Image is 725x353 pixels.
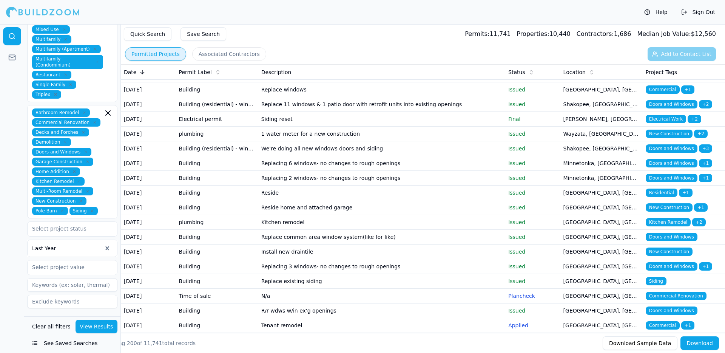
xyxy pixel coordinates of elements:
span: Multifamily (Condominium) [32,55,103,69]
td: Reside home and attached garage [258,200,506,215]
button: Sign Out [677,6,719,18]
input: Exclude keywords [27,295,117,308]
input: Select project value [28,260,108,274]
div: 1,686 [577,29,631,39]
span: Single Family [32,81,76,89]
span: Triplex [32,90,61,99]
span: + 2 [692,218,706,226]
span: + 1 [681,85,695,94]
span: Properties: [517,30,549,37]
p: Issued [508,248,557,255]
div: Status [508,68,557,76]
span: Contractors: [577,30,614,37]
span: Doors and Windows [646,233,697,241]
td: Building (residential) - window/patio/entry door replacement [176,141,258,156]
span: Bathroom Remodel [32,108,90,117]
span: Siding [69,207,98,215]
p: Issued [508,233,557,241]
td: [DATE] [121,215,176,230]
span: New Construction [646,130,693,138]
span: + 1 [699,262,713,271]
p: Issued [508,86,557,93]
div: Showing of total records [103,339,196,347]
span: Permits: [465,30,489,37]
td: [DATE] [121,186,176,200]
p: Issued [508,307,557,314]
button: Download [680,336,719,350]
span: Mixed Use [32,25,70,34]
span: Residential [646,189,677,197]
span: Commercial [646,321,680,330]
td: 1 water meter for a new construction [258,127,506,141]
p: Issued [508,189,557,197]
td: [DATE] [121,245,176,259]
span: Siding [646,277,666,285]
td: [GEOGRAPHIC_DATA], [GEOGRAPHIC_DATA] [560,200,643,215]
input: Keywords (ex: solar, thermal) [27,278,117,292]
td: [DATE] [121,259,176,274]
td: Replacing 3 windows- no changes to rough openings [258,259,506,274]
p: Issued [508,130,557,138]
td: [GEOGRAPHIC_DATA], [GEOGRAPHIC_DATA] [560,289,643,303]
span: + 1 [679,189,693,197]
span: + 2 [694,130,708,138]
td: Replace common area window system(like for like) [258,230,506,245]
td: We're doing all new windows doors and siding [258,141,506,156]
td: [GEOGRAPHIC_DATA], [GEOGRAPHIC_DATA] [560,186,643,200]
td: [DATE] [121,127,176,141]
td: Replace 11 windows & 1 patio door with retrofit units into existing openings [258,97,506,112]
td: [DATE] [121,171,176,186]
td: [DATE] [121,200,176,215]
span: Garage Construction [32,158,93,166]
td: [GEOGRAPHIC_DATA], [GEOGRAPHIC_DATA] [560,230,643,245]
span: Commercial Renovation [32,118,100,127]
td: [DATE] [121,82,176,97]
td: [DATE] [121,141,176,156]
td: Building [176,171,258,186]
td: [DATE] [121,303,176,318]
td: [DATE] [121,97,176,112]
div: 11,741 [465,29,511,39]
td: [PERSON_NAME], [GEOGRAPHIC_DATA] [560,112,643,127]
span: Multi-Room Remodel [32,187,93,195]
td: N/a [258,289,506,303]
td: Building [176,303,258,318]
td: Wayzata, [GEOGRAPHIC_DATA] [560,127,643,141]
span: + 1 [699,159,713,167]
td: Building [176,245,258,259]
span: + 2 [688,115,701,123]
td: [DATE] [121,318,176,333]
td: Building [176,200,258,215]
div: $ 12,560 [637,29,716,39]
td: Building [176,82,258,97]
p: Issued [508,218,557,226]
p: Issued [508,263,557,270]
td: Time of sale [176,289,258,303]
td: [DATE] [121,112,176,127]
td: Building (residential) - window/patio/entry door replacement [176,97,258,112]
span: Doors and Windows [646,144,697,153]
button: Quick Search [124,27,171,41]
span: Doors and Windows [646,307,697,315]
td: Install new draintile [258,245,506,259]
td: Building [176,274,258,289]
span: Doors and Windows [646,100,697,108]
span: + 3 [699,144,713,153]
td: Building [176,156,258,171]
span: + 1 [681,321,695,330]
p: Plancheck [508,292,557,300]
td: [GEOGRAPHIC_DATA], [GEOGRAPHIC_DATA] [560,82,643,97]
span: + 1 [694,203,708,212]
td: [DATE] [121,274,176,289]
span: New Construction [32,197,86,205]
span: Home Addition [32,167,80,176]
span: Restaurant [32,71,71,79]
td: Replace windows [258,82,506,97]
button: Clear all filters [30,320,72,333]
td: [GEOGRAPHIC_DATA], [GEOGRAPHIC_DATA] [560,245,643,259]
td: [GEOGRAPHIC_DATA], [GEOGRAPHIC_DATA] [560,318,643,333]
span: New Construction [646,248,693,256]
td: R/r wdws w/in ex'g openings [258,303,506,318]
p: Issued [508,145,557,152]
button: Download Sample Data [603,336,677,350]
